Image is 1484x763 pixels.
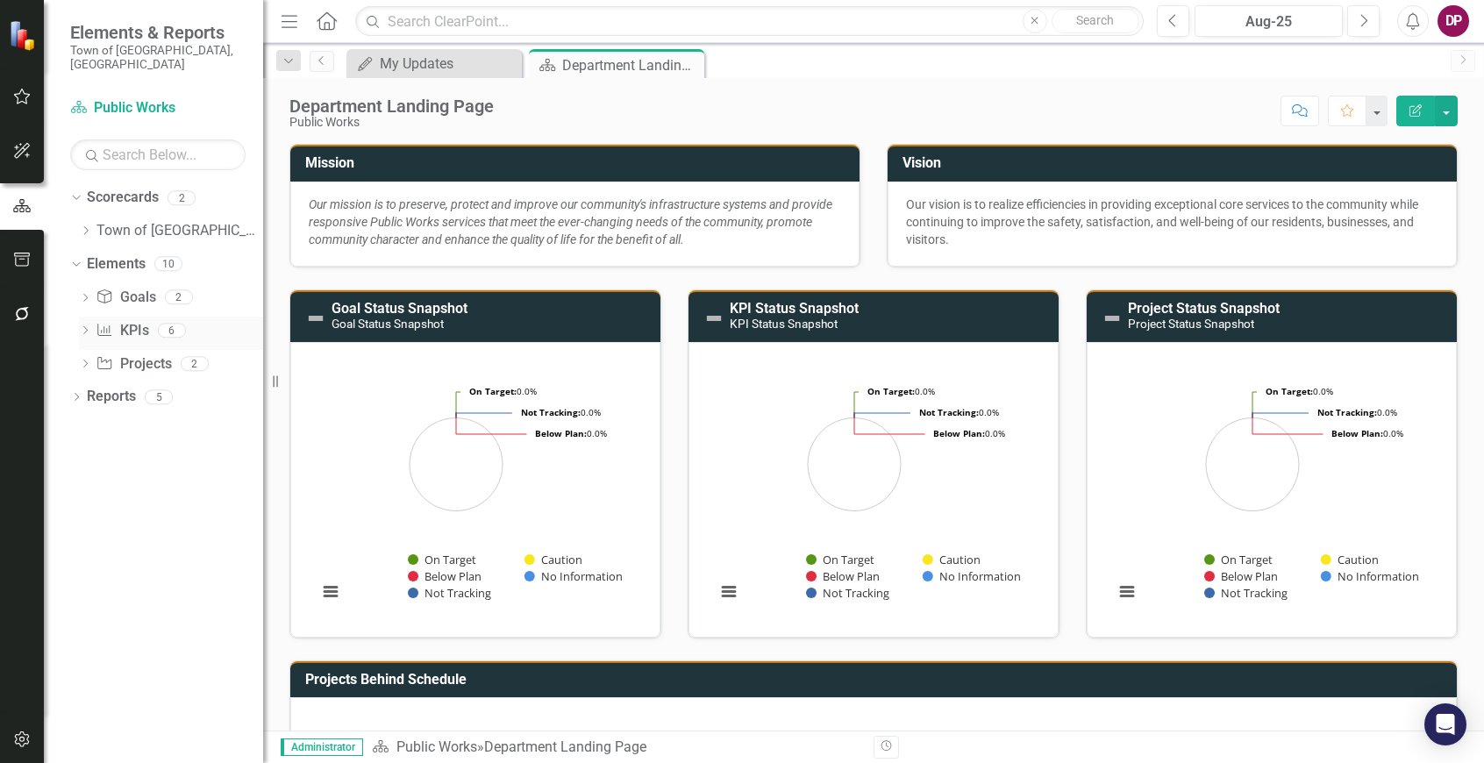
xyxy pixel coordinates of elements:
button: Search [1052,9,1139,33]
button: Show On Target [408,552,477,567]
h3: Projects Behind Schedule [305,672,1448,688]
div: 10 [154,257,182,272]
button: View chart menu, Chart [717,580,741,604]
span: Elements & Reports [70,22,246,43]
tspan: Below Plan: [1331,427,1383,439]
img: Not Defined [1102,308,1123,329]
text: 0.0% [535,427,607,439]
button: Show No Information [524,568,622,584]
button: View chart menu, Chart [318,580,343,604]
text: 0.0% [1317,406,1397,418]
button: Show Caution [524,552,582,567]
text: 0.0% [1266,385,1333,397]
small: Town of [GEOGRAPHIC_DATA], [GEOGRAPHIC_DATA] [70,43,246,72]
button: Show Caution [923,552,981,567]
button: Show Not Tracking [1204,585,1288,601]
svg: Interactive chart [707,356,1036,619]
tspan: On Target: [1266,385,1313,397]
tspan: On Target: [867,385,915,397]
div: Chart. Highcharts interactive chart. [1105,356,1438,619]
div: Open Intercom Messenger [1424,703,1466,745]
a: KPI Status Snapshot [730,300,859,317]
a: My Updates [351,53,517,75]
text: 0.0% [1331,427,1403,439]
button: Aug-25 [1195,5,1343,37]
div: Department Landing Page [289,96,494,116]
button: Show Not Tracking [408,585,492,601]
a: KPIs [96,321,148,341]
a: Goal Status Snapshot [332,300,467,317]
div: Department Landing Page [562,54,700,76]
button: Show Below Plan [806,568,881,584]
div: 6 [158,323,186,338]
a: Project Status Snapshot [1128,300,1280,317]
svg: Interactive chart [309,356,638,619]
div: Aug-25 [1201,11,1337,32]
text: 0.0% [933,427,1005,439]
small: KPI Status Snapshot [730,317,838,331]
button: Show On Target [1204,552,1274,567]
div: » [372,738,860,758]
em: Our mission is to preserve, protect and improve our community's infrastructure systems and provid... [309,197,832,246]
tspan: Below Plan: [933,427,985,439]
a: Town of [GEOGRAPHIC_DATA] [96,221,263,241]
text: 0.0% [469,385,537,397]
tspan: Not Tracking: [521,406,581,418]
button: Show On Target [806,552,875,567]
img: ClearPoint Strategy [8,19,39,51]
tspan: Not Tracking: [1317,406,1377,418]
input: Search ClearPoint... [355,6,1144,37]
small: Project Status Snapshot [1128,317,1254,331]
div: Chart. Highcharts interactive chart. [309,356,642,619]
a: Projects [96,354,171,374]
a: Goals [96,288,155,308]
text: 0.0% [919,406,999,418]
button: Show No Information [923,568,1020,584]
text: 0.0% [867,385,935,397]
text: 0.0% [521,406,601,418]
a: Elements [87,254,146,275]
button: Show No Information [1321,568,1418,584]
small: Goal Status Snapshot [332,317,444,331]
p: Our vision is to realize efficiencies in providing exceptional core services to the community whi... [906,196,1438,248]
div: 5 [145,389,173,404]
div: Public Works [289,116,494,129]
svg: Interactive chart [1105,356,1434,619]
a: Scorecards [87,188,159,208]
h3: Vision [903,155,1448,171]
div: Chart. Highcharts interactive chart. [707,356,1040,619]
button: View chart menu, Chart [1115,580,1139,604]
img: Not Defined [703,308,724,329]
button: Show Below Plan [1204,568,1279,584]
h3: Mission [305,155,851,171]
button: Show Not Tracking [806,585,890,601]
button: Show Below Plan [408,568,482,584]
div: 2 [181,356,209,371]
div: Department Landing Page [484,738,646,755]
tspan: Below Plan: [535,427,587,439]
img: Not Defined [305,308,326,329]
button: DP [1438,5,1469,37]
div: My Updates [380,53,517,75]
div: 2 [168,190,196,205]
tspan: On Target: [469,385,517,397]
a: Public Works [396,738,477,755]
a: Public Works [70,98,246,118]
tspan: Not Tracking: [919,406,979,418]
button: Show Caution [1321,552,1379,567]
input: Search Below... [70,139,246,170]
a: Reports [87,387,136,407]
span: Search [1076,13,1114,27]
span: Administrator [281,738,363,756]
div: 2 [165,290,193,305]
